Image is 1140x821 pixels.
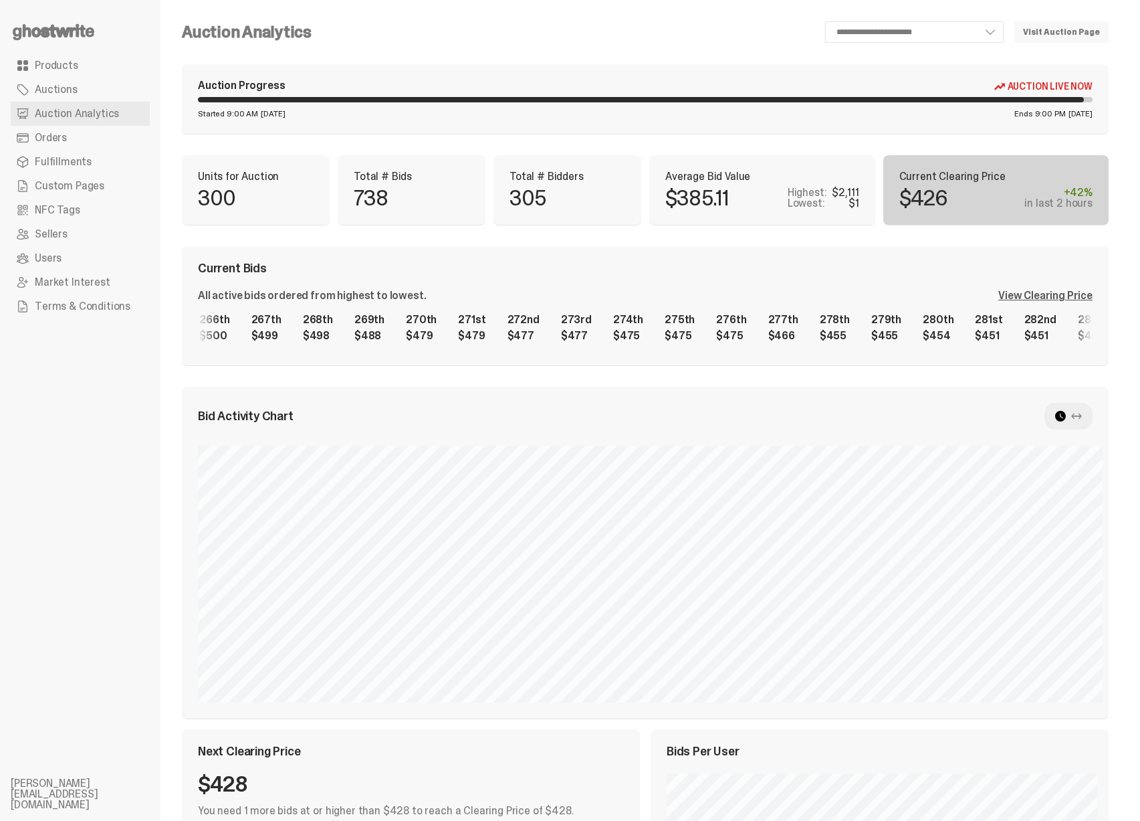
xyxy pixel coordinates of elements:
[613,314,643,325] div: 274th
[199,314,229,325] div: 266th
[35,205,80,215] span: NFC Tags
[251,314,281,325] div: 267th
[354,331,384,341] div: $488
[899,171,1093,182] p: Current Clearing Price
[923,314,953,325] div: 280th
[35,108,119,119] span: Auction Analytics
[251,331,281,341] div: $499
[35,60,78,71] span: Products
[198,745,301,757] span: Next Clearing Price
[871,331,901,341] div: $455
[11,126,150,150] a: Orders
[406,314,437,325] div: 270th
[11,294,150,318] a: Terms & Conditions
[716,331,746,341] div: $475
[198,110,258,118] span: Started 9:00 AM
[198,806,624,816] p: You need 1 more bids at or higher than $428 to reach a Clearing Price of $428.
[716,314,746,325] div: 276th
[182,24,312,40] h4: Auction Analytics
[820,314,850,325] div: 278th
[35,157,92,167] span: Fulfillments
[820,331,850,341] div: $455
[1024,314,1056,325] div: 282nd
[406,331,437,341] div: $479
[1078,331,1109,341] div: $450
[198,262,267,274] span: Current Bids
[923,331,953,341] div: $454
[665,171,859,182] p: Average Bid Value
[35,253,62,264] span: Users
[509,187,546,209] p: 305
[768,314,798,325] div: 277th
[11,102,150,126] a: Auction Analytics
[35,181,104,191] span: Custom Pages
[613,331,643,341] div: $475
[665,187,729,209] p: $385.11
[35,301,130,312] span: Terms & Conditions
[261,110,285,118] span: [DATE]
[199,331,229,341] div: $500
[35,277,110,288] span: Market Interest
[198,773,624,795] div: $428
[11,78,150,102] a: Auctions
[848,198,859,209] div: $1
[975,314,1002,325] div: 281st
[458,314,485,325] div: 271st
[303,314,333,325] div: 268th
[561,314,592,325] div: 273rd
[458,331,485,341] div: $479
[11,246,150,270] a: Users
[507,331,540,341] div: $477
[198,410,294,422] span: Bid Activity Chart
[35,84,78,95] span: Auctions
[1068,110,1093,118] span: [DATE]
[665,314,695,325] div: 275th
[1014,21,1109,43] a: Visit Auction Page
[354,171,469,182] p: Total # Bids
[354,187,388,209] p: 738
[35,229,68,240] span: Sellers
[998,290,1093,301] div: View Clearing Price
[198,80,285,92] div: Auction Progress
[11,778,171,810] li: [PERSON_NAME][EMAIL_ADDRESS][DOMAIN_NAME]
[665,331,695,341] div: $475
[1008,81,1093,92] span: Auction Live Now
[507,314,540,325] div: 272nd
[11,270,150,294] a: Market Interest
[561,331,592,341] div: $477
[871,314,901,325] div: 279th
[11,198,150,222] a: NFC Tags
[35,132,67,143] span: Orders
[899,187,948,209] p: $426
[768,331,798,341] div: $466
[1024,198,1093,209] div: in last 2 hours
[198,187,236,209] p: 300
[1078,314,1109,325] div: 283rd
[354,314,384,325] div: 269th
[198,171,314,182] p: Units for Auction
[11,150,150,174] a: Fulfillments
[832,187,859,198] div: $2,111
[1024,331,1056,341] div: $451
[11,54,150,78] a: Products
[1024,187,1093,198] div: +42%
[975,331,1002,341] div: $451
[667,745,739,757] span: Bids Per User
[198,290,426,301] div: All active bids ordered from highest to lowest.
[11,174,150,198] a: Custom Pages
[788,187,827,198] p: Highest:
[1014,110,1066,118] span: Ends 9:00 PM
[788,198,825,209] p: Lowest:
[11,222,150,246] a: Sellers
[303,331,333,341] div: $498
[509,171,625,182] p: Total # Bidders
